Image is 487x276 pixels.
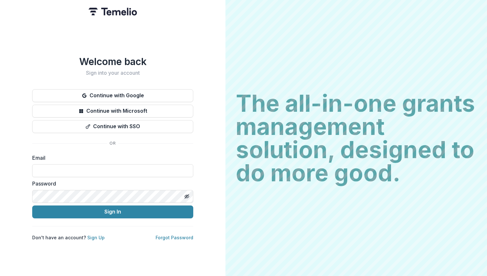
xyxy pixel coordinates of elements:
button: Continue with SSO [32,120,193,133]
img: Temelio [89,8,137,15]
button: Continue with Microsoft [32,105,193,118]
h1: Welcome back [32,56,193,67]
button: Continue with Google [32,89,193,102]
p: Don't have an account? [32,234,105,241]
label: Password [32,180,189,187]
a: Forgot Password [156,235,193,240]
label: Email [32,154,189,162]
a: Sign Up [87,235,105,240]
button: Toggle password visibility [182,191,192,202]
h2: Sign into your account [32,70,193,76]
button: Sign In [32,205,193,218]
